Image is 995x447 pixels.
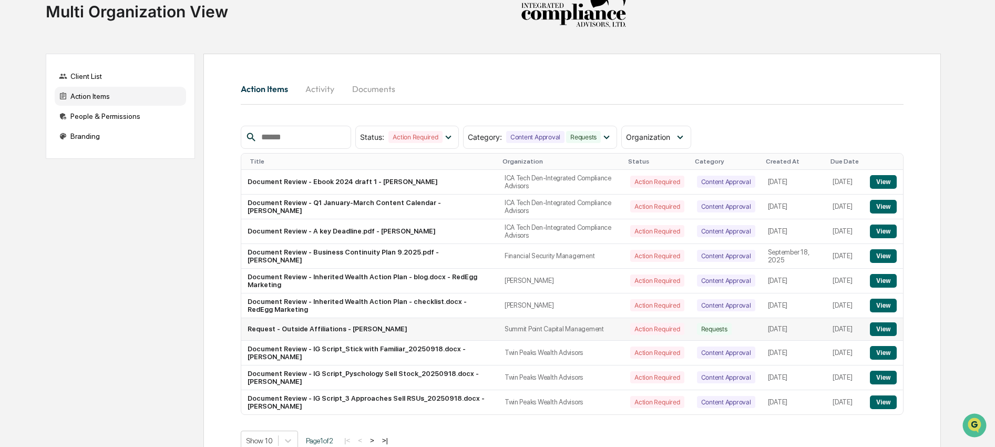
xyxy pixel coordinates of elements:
td: [DATE] [826,244,864,269]
td: Financial Security Management [498,244,624,269]
div: Action Required [388,131,442,143]
iframe: Open customer support [961,412,990,441]
button: View [870,225,897,238]
td: Twin Peaks Wealth Advisors [498,341,624,365]
div: Action Required [630,250,684,262]
td: [DATE] [826,365,864,390]
div: Action Required [630,396,684,408]
td: Document Review - IG Script_Pyschology Sell Stock_20250918.docx - [PERSON_NAME] [241,365,498,390]
td: Document Review - IG Script_3 Approaches Sell RSUs_20250918.docx - [PERSON_NAME] [241,390,498,414]
span: Status : [360,133,384,141]
td: Document Review - Q1 January-March Content Calendar - [PERSON_NAME] [241,195,498,219]
img: 1746055101610-c473b297-6a78-478c-a979-82029cc54cd1 [11,80,29,99]
td: Document Review - A key Deadline.pdf - [PERSON_NAME] [241,219,498,244]
td: [DATE] [826,390,864,414]
td: ICA Tech Den-Integrated Compliance Advisors [498,195,624,219]
div: We're available if you need us! [36,91,133,99]
td: September 18, 2025 [762,244,826,269]
a: 🔎Data Lookup [6,148,70,167]
td: Twin Peaks Wealth Advisors [498,390,624,414]
div: Content Approval [697,250,755,262]
div: Action Required [630,347,684,359]
td: [DATE] [762,293,826,318]
div: Content Approval [697,371,755,383]
button: Start new chat [179,84,191,96]
button: View [870,322,897,336]
td: ICA Tech Den-Integrated Compliance Advisors [498,219,624,244]
button: View [870,299,897,312]
div: Content Approval [697,275,755,287]
td: Document Review - IG Script_Stick with Familiar_20250918.docx - [PERSON_NAME] [241,341,498,365]
td: Summit Point Capital Management [498,318,624,341]
span: Organization [626,133,670,141]
td: [DATE] [762,170,826,195]
button: |< [341,436,353,445]
button: View [870,249,897,263]
td: [DATE] [762,269,826,293]
td: Document Review - Inherited Wealth Action Plan - checklist.docx - RedEgg Marketing [241,293,498,318]
td: Twin Peaks Wealth Advisors [498,365,624,390]
div: activity tabs [241,76,904,101]
div: Content Approval [697,225,755,237]
td: [DATE] [826,195,864,219]
span: Preclearance [21,133,68,143]
button: Action Items [241,76,296,101]
td: Document Review - Inherited Wealth Action Plan - blog.docx - RedEgg Marketing [241,269,498,293]
div: Content Approval [697,299,755,311]
div: Requests [566,131,601,143]
td: ICA Tech Den-Integrated Compliance Advisors [498,170,624,195]
button: < [355,436,365,445]
td: [DATE] [762,195,826,219]
div: Category [695,158,757,165]
button: > [367,436,377,445]
button: View [870,274,897,288]
td: [DATE] [762,318,826,341]
button: View [870,200,897,214]
div: Organization [502,158,620,165]
button: View [870,346,897,360]
td: [DATE] [762,365,826,390]
div: Requests [697,323,732,335]
td: [DATE] [826,219,864,244]
div: 🔎 [11,154,19,162]
div: Title [250,158,494,165]
div: Due Date [830,158,859,165]
td: Request - Outside Affiliations - [PERSON_NAME] [241,318,498,341]
td: [DATE] [762,390,826,414]
button: View [870,395,897,409]
div: Action Required [630,299,684,311]
td: Document Review - Ebook 2024 draft 1 - [PERSON_NAME] [241,170,498,195]
td: [DATE] [826,341,864,365]
td: [DATE] [826,170,864,195]
div: Status [628,158,686,165]
td: [DATE] [826,318,864,341]
div: Content Approval [697,176,755,188]
button: Documents [344,76,404,101]
td: [PERSON_NAME] [498,293,624,318]
td: [DATE] [826,293,864,318]
td: Document Review - Business Continuity Plan 9.2025.pdf - [PERSON_NAME] [241,244,498,269]
div: Action Items [55,87,186,106]
td: [DATE] [762,219,826,244]
div: Action Required [630,176,684,188]
td: [DATE] [826,269,864,293]
div: Content Approval [697,200,755,212]
div: Created At [766,158,822,165]
div: Action Required [630,323,684,335]
div: People & Permissions [55,107,186,126]
div: Content Approval [697,347,755,359]
div: Action Required [630,371,684,383]
span: Data Lookup [21,153,66,163]
button: Activity [296,76,344,101]
a: 🗄️Attestations [72,128,135,147]
button: View [870,175,897,189]
div: 🖐️ [11,134,19,142]
span: Attestations [87,133,130,143]
div: Start new chat [36,80,172,91]
a: 🖐️Preclearance [6,128,72,147]
td: [PERSON_NAME] [498,269,624,293]
span: Page 1 of 2 [306,436,333,445]
div: Client List [55,67,186,86]
span: Pylon [105,178,127,186]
